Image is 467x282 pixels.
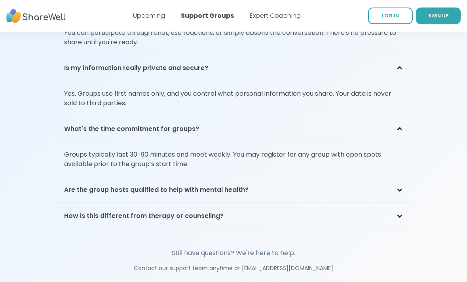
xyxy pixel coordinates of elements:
[416,8,461,24] a: SIGN UP
[56,142,411,177] p: Groups typically last 30-90 minutes and meet weekly. You may register for any group with open spo...
[6,5,66,27] img: ShareWell Nav Logo
[428,12,449,19] span: SIGN UP
[56,81,411,116] p: Yes. Groups use first names only, and you control what personal information you share. Your data ...
[368,8,413,24] a: LOG IN
[56,264,411,272] p: Contact our support team anytime at [EMAIL_ADDRESS][DOMAIN_NAME]
[64,211,224,221] h3: How is this different from therapy or counseling?
[64,124,199,134] h3: What's the time commitment for groups?
[56,229,411,229] p: [MEDICAL_DATA] complements therapy beautifully but serves a different purpose. Therapy involves l...
[56,248,411,258] p: Still have questions? We're here to help.
[133,11,165,20] a: Upcoming
[56,11,411,55] p: That's completely okay! Many members start by just listening, and some prefer to stay listeners l...
[250,11,301,20] a: Expert Coaching
[382,12,399,19] span: LOG IN
[64,63,208,73] h3: Is my information really private and secure?
[64,185,249,195] h3: Are the group hosts qualified to help with mental health?
[181,11,234,20] a: Support Groups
